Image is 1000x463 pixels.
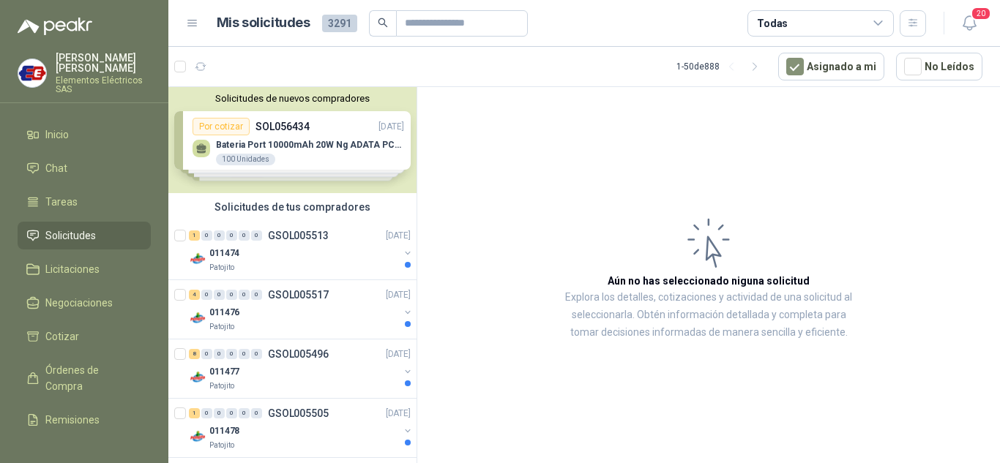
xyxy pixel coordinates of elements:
[251,230,262,241] div: 0
[239,408,250,418] div: 0
[18,323,151,350] a: Cotizar
[209,380,234,392] p: Patojito
[45,261,100,277] span: Licitaciones
[268,349,329,359] p: GSOL005496
[201,408,212,418] div: 0
[268,290,329,300] p: GSOL005517
[18,356,151,400] a: Órdenes de Compra
[757,15,788,31] div: Todas
[18,289,151,317] a: Negociaciones
[18,406,151,434] a: Remisiones
[564,289,854,342] p: Explora los detalles, cotizaciones y actividad de una solicitud al seleccionarla. Obtén informaci...
[896,53,982,80] button: No Leídos
[45,227,96,244] span: Solicitudes
[174,93,411,104] button: Solicitudes de nuevos compradores
[18,255,151,283] a: Licitaciones
[676,55,766,78] div: 1 - 50 de 888
[268,230,329,241] p: GSOL005513
[45,362,137,394] span: Órdenes de Compra
[189,349,200,359] div: 8
[189,408,200,418] div: 1
[18,188,151,216] a: Tareas
[45,160,67,176] span: Chat
[251,408,262,418] div: 0
[239,349,250,359] div: 0
[214,349,225,359] div: 0
[168,87,417,193] div: Solicitudes de nuevos compradoresPor cotizarSOL056434[DATE] Bateria Port 10000mAh 20W Ng ADATA PC...
[189,309,206,327] img: Company Logo
[18,121,151,148] a: Inicio
[386,407,411,421] p: [DATE]
[45,127,69,143] span: Inicio
[214,230,225,241] div: 0
[189,345,414,392] a: 8 0 0 0 0 0 GSOL005496[DATE] Company Logo011477Patojito
[56,53,151,73] p: [PERSON_NAME] [PERSON_NAME]
[189,250,206,268] img: Company Logo
[18,222,151,249] a: Solicitudes
[214,408,225,418] div: 0
[226,349,237,359] div: 0
[189,404,414,451] a: 1 0 0 0 0 0 GSOL005505[DATE] Company Logo011478Patojito
[209,365,239,379] p: 011477
[209,306,239,320] p: 011476
[608,273,810,289] h3: Aún no has seleccionado niguna solicitud
[778,53,884,80] button: Asignado a mi
[201,230,212,241] div: 0
[226,408,237,418] div: 0
[18,154,151,182] a: Chat
[45,412,100,428] span: Remisiones
[45,295,113,311] span: Negociaciones
[189,290,200,300] div: 4
[45,194,78,210] span: Tareas
[201,290,212,300] div: 0
[209,246,239,260] p: 011474
[226,290,237,300] div: 0
[386,347,411,361] p: [DATE]
[189,369,206,386] img: Company Logo
[56,76,151,94] p: Elementos Eléctricos SAS
[189,227,414,274] a: 1 0 0 0 0 0 GSOL005513[DATE] Company Logo011474Patojito
[378,18,388,28] span: search
[239,230,250,241] div: 0
[971,7,991,20] span: 20
[209,321,234,333] p: Patojito
[168,193,417,221] div: Solicitudes de tus compradores
[189,230,200,241] div: 1
[251,290,262,300] div: 0
[322,15,357,32] span: 3291
[209,440,234,451] p: Patojito
[209,262,234,274] p: Patojito
[18,59,46,87] img: Company Logo
[189,428,206,445] img: Company Logo
[45,328,79,345] span: Cotizar
[386,288,411,302] p: [DATE]
[201,349,212,359] div: 0
[956,10,982,37] button: 20
[226,230,237,241] div: 0
[214,290,225,300] div: 0
[217,12,310,34] h1: Mis solicitudes
[251,349,262,359] div: 0
[18,18,92,35] img: Logo peakr
[239,290,250,300] div: 0
[209,424,239,438] p: 011478
[189,286,414,333] a: 4 0 0 0 0 0 GSOL005517[DATE] Company Logo011476Patojito
[386,229,411,243] p: [DATE]
[268,408,329,418] p: GSOL005505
